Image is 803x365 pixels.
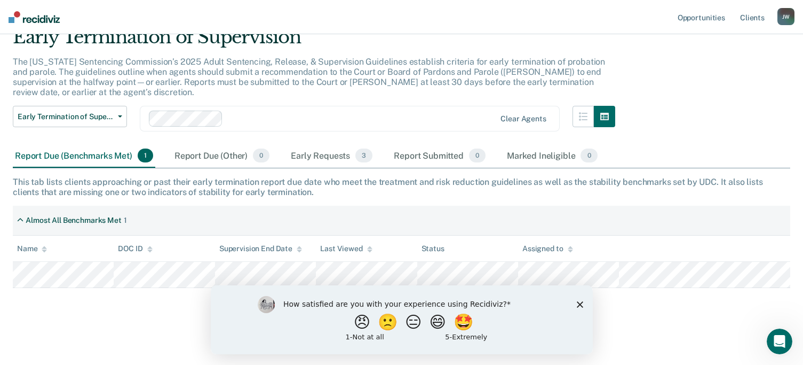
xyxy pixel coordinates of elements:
[118,244,152,253] div: DOC ID
[505,144,600,168] div: Marked Ineligible0
[355,149,372,162] span: 3
[500,114,546,123] div: Clear agents
[17,244,47,253] div: Name
[18,112,114,121] span: Early Termination of Supervision
[320,244,372,253] div: Last Viewed
[767,329,792,354] iframe: Intercom live chat
[777,8,794,25] div: J W
[392,144,488,168] div: Report Submitted0
[13,57,605,98] p: The [US_STATE] Sentencing Commission’s 2025 Adult Sentencing, Release, & Supervision Guidelines e...
[138,149,153,162] span: 1
[581,149,597,162] span: 0
[26,216,122,225] div: Almost All Benchmarks Met
[13,212,131,229] div: Almost All Benchmarks Met1
[777,8,794,25] button: JW
[9,11,60,23] img: Recidiviz
[469,149,486,162] span: 0
[289,144,375,168] div: Early Requests3
[172,144,272,168] div: Report Due (Other)0
[13,26,615,57] div: Early Termination of Supervision
[13,106,127,127] button: Early Termination of Supervision
[522,244,573,253] div: Assigned to
[211,285,593,354] iframe: Survey by Kim from Recidiviz
[422,244,444,253] div: Status
[124,216,127,225] div: 1
[253,149,269,162] span: 0
[13,177,790,197] div: This tab lists clients approaching or past their early termination report due date who meet the t...
[13,144,155,168] div: Report Due (Benchmarks Met)1
[219,244,302,253] div: Supervision End Date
